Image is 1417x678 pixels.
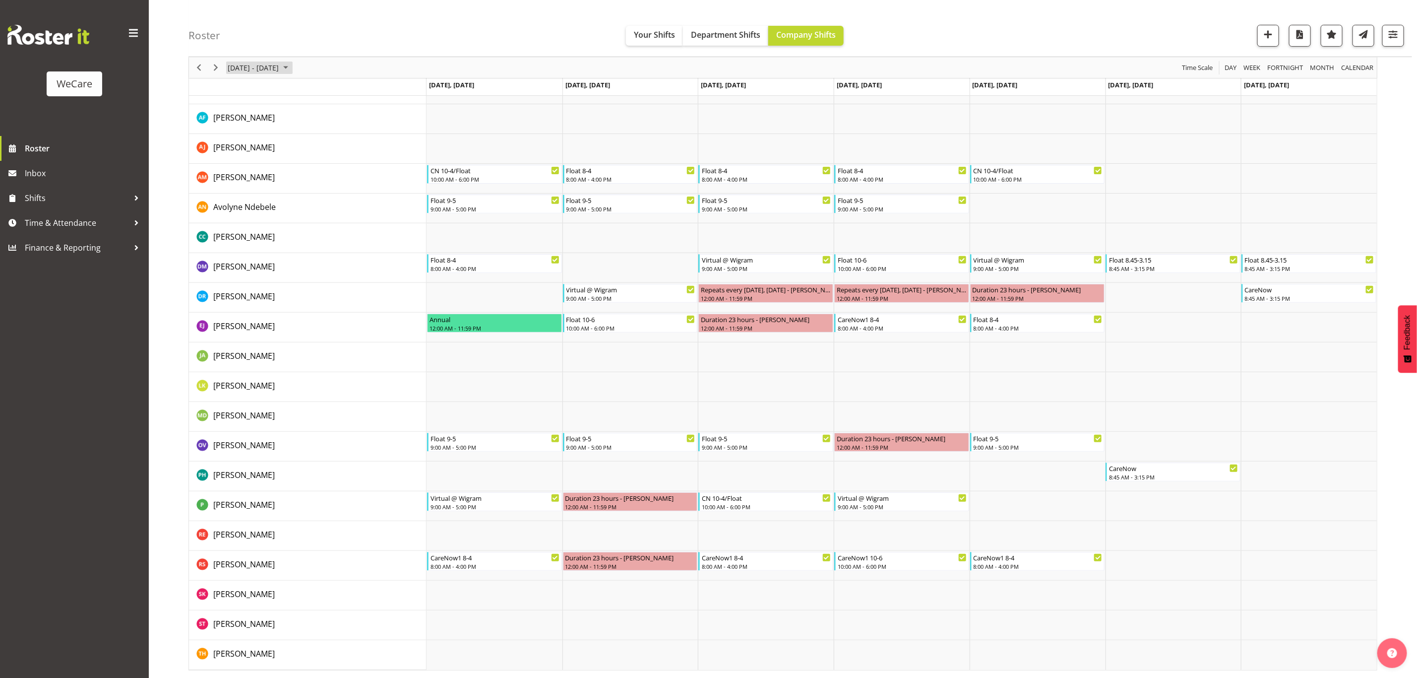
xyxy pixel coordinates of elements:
[189,402,427,432] td: Marie-Claire Dickson-Bakker resource
[566,443,695,451] div: 9:00 AM - 5:00 PM
[970,254,1105,273] div: Deepti Mahajan"s event - Virtual @ Wigram Begin From Friday, September 19, 2025 at 9:00:00 AM GMT...
[834,433,969,452] div: Olive Vermazen"s event - Duration 23 hours - Olive Vermazen Begin From Thursday, September 18, 20...
[563,314,698,333] div: Ella Jarvis"s event - Float 10-6 Begin From Tuesday, September 16, 2025 at 10:00:00 AM GMT+12:00 ...
[838,562,967,570] div: 10:00 AM - 6:00 PM
[213,469,275,481] a: [PERSON_NAME]
[1106,463,1240,481] div: Philippa Henry"s event - CareNow Begin From Saturday, September 20, 2025 at 8:45:00 AM GMT+12:00 ...
[698,492,833,511] div: Pooja Prabhu"s event - CN 10-4/Float Begin From Wednesday, September 17, 2025 at 10:00:00 AM GMT+...
[698,284,833,303] div: Deepti Raturi"s event - Repeats every wednesday, thursday - Deepti Raturi Begin From Wednesday, S...
[213,201,276,213] a: Avolyne Ndebele
[973,284,1103,294] div: Duration 23 hours - [PERSON_NAME]
[427,433,562,452] div: Olive Vermazen"s event - Float 9-5 Begin From Monday, September 15, 2025 at 9:00:00 AM GMT+12:00 ...
[209,62,223,74] button: Next
[565,552,695,562] div: Duration 23 hours - [PERSON_NAME]
[213,261,275,272] span: [PERSON_NAME]
[7,25,89,45] img: Rosterit website logo
[213,141,275,153] a: [PERSON_NAME]
[213,558,275,570] a: [PERSON_NAME]
[190,57,207,78] div: Previous
[213,321,275,332] span: [PERSON_NAME]
[213,648,275,660] a: [PERSON_NAME]
[838,175,967,183] div: 8:00 AM - 4:00 PM
[213,202,276,212] span: Avolyne Ndebele
[566,195,695,205] div: Float 9-5
[189,283,427,313] td: Deepti Raturi resource
[701,314,831,324] div: Duration 23 hours - [PERSON_NAME]
[189,194,427,223] td: Avolyne Ndebele resource
[25,191,129,205] span: Shifts
[431,443,559,451] div: 9:00 AM - 5:00 PM
[834,492,969,511] div: Pooja Prabhu"s event - Virtual @ Wigram Begin From Thursday, September 18, 2025 at 9:00:00 AM GMT...
[702,165,831,175] div: Float 8-4
[213,499,275,510] span: [PERSON_NAME]
[1181,62,1214,74] span: Time Scale
[1398,305,1417,373] button: Feedback - Show survey
[1340,62,1374,74] span: calendar
[1266,62,1305,74] button: Fortnight
[431,175,559,183] div: 10:00 AM - 6:00 PM
[838,493,967,503] div: Virtual @ Wigram
[974,433,1103,443] div: Float 9-5
[1403,315,1412,350] span: Feedback
[974,265,1103,272] div: 9:00 AM - 5:00 PM
[429,80,474,89] span: [DATE], [DATE]
[838,503,967,511] div: 9:00 AM - 5:00 PM
[974,324,1103,332] div: 8:00 AM - 4:00 PM
[834,552,969,571] div: Rhianne Sharples"s event - CareNow1 10-6 Begin From Thursday, September 18, 2025 at 10:00:00 AM G...
[970,165,1105,184] div: Ashley Mendoza"s event - CN 10-4/Float Begin From Friday, September 19, 2025 at 10:00:00 AM GMT+1...
[213,439,275,451] a: [PERSON_NAME]
[431,165,559,175] div: CN 10-4/Float
[702,255,831,265] div: Virtual @ Wigram
[431,503,559,511] div: 9:00 AM - 5:00 PM
[974,165,1103,175] div: CN 10-4/Float
[1109,80,1154,89] span: [DATE], [DATE]
[702,443,831,451] div: 9:00 AM - 5:00 PM
[1245,294,1374,302] div: 8:45 AM - 3:15 PM
[970,433,1105,452] div: Olive Vermazen"s event - Float 9-5 Begin From Friday, September 19, 2025 at 9:00:00 AM GMT+12:00 ...
[213,529,275,541] a: [PERSON_NAME]
[698,254,833,273] div: Deepti Mahajan"s event - Virtual @ Wigram Begin From Wednesday, September 17, 2025 at 9:00:00 AM ...
[213,648,275,659] span: [PERSON_NAME]
[213,589,275,600] span: [PERSON_NAME]
[1266,62,1304,74] span: Fortnight
[25,166,144,181] span: Inbox
[1241,284,1376,303] div: Deepti Raturi"s event - CareNow Begin From Sunday, September 21, 2025 at 8:45:00 AM GMT+12:00 End...
[698,433,833,452] div: Olive Vermazen"s event - Float 9-5 Begin From Wednesday, September 17, 2025 at 9:00:00 AM GMT+12:...
[566,294,695,302] div: 9:00 AM - 5:00 PM
[702,552,831,562] div: CareNow1 8-4
[1245,255,1374,265] div: Float 8.45-3.15
[57,76,92,91] div: WeCare
[974,314,1103,324] div: Float 8-4
[834,284,969,303] div: Deepti Raturi"s event - Repeats every wednesday, thursday - Deepti Raturi Begin From Thursday, Se...
[563,492,698,511] div: Pooja Prabhu"s event - Duration 23 hours - Pooja Prabhu Begin From Tuesday, September 16, 2025 at...
[213,618,275,630] a: [PERSON_NAME]
[427,195,562,213] div: Avolyne Ndebele"s event - Float 9-5 Begin From Monday, September 15, 2025 at 9:00:00 AM GMT+12:00...
[25,215,129,230] span: Time & Attendance
[702,433,831,443] div: Float 9-5
[431,493,559,503] div: Virtual @ Wigram
[634,29,675,40] span: Your Shifts
[563,552,698,571] div: Rhianne Sharples"s event - Duration 23 hours - Rhianne Sharples Begin From Tuesday, September 16,...
[838,165,967,175] div: Float 8-4
[213,470,275,480] span: [PERSON_NAME]
[1109,255,1238,265] div: Float 8.45-3.15
[213,499,275,511] a: [PERSON_NAME]
[213,380,275,391] span: [PERSON_NAME]
[189,640,427,670] td: Tillie Hollyer resource
[834,165,969,184] div: Ashley Mendoza"s event - Float 8-4 Begin From Thursday, September 18, 2025 at 8:00:00 AM GMT+12:0...
[565,80,611,89] span: [DATE], [DATE]
[189,610,427,640] td: Simone Turner resource
[189,253,427,283] td: Deepti Mahajan resource
[213,409,275,421] a: [PERSON_NAME]
[768,26,844,46] button: Company Shifts
[838,195,967,205] div: Float 9-5
[226,62,293,74] button: September 15 - 21, 2025
[189,313,427,342] td: Ella Jarvis resource
[970,284,1105,303] div: Deepti Raturi"s event - Duration 23 hours - Deepti Raturi Begin From Friday, September 19, 2025 a...
[838,324,967,332] div: 8:00 AM - 4:00 PM
[427,165,562,184] div: Ashley Mendoza"s event - CN 10-4/Float Begin From Monday, September 15, 2025 at 10:00:00 AM GMT+1...
[25,240,129,255] span: Finance & Reporting
[1245,284,1374,294] div: CareNow
[565,493,695,503] div: Duration 23 hours - [PERSON_NAME]
[1106,254,1240,273] div: Deepti Mahajan"s event - Float 8.45-3.15 Begin From Saturday, September 20, 2025 at 8:45:00 AM GM...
